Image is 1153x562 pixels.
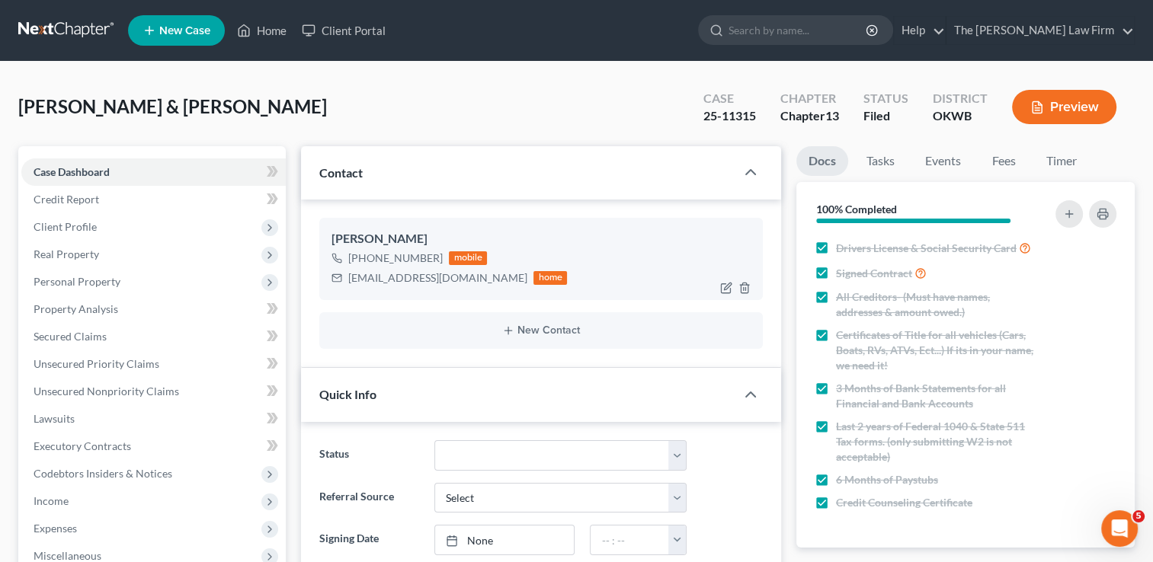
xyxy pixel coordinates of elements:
[34,165,110,178] span: Case Dashboard
[331,230,751,248] div: [PERSON_NAME]
[34,522,77,535] span: Expenses
[825,108,839,123] span: 13
[229,17,294,44] a: Home
[979,146,1028,176] a: Fees
[18,95,327,117] span: [PERSON_NAME] & [PERSON_NAME]
[34,467,172,480] span: Codebtors Insiders & Notices
[533,271,567,285] div: home
[435,525,575,554] a: None
[836,327,1037,373] span: Certificates of Title for all vehicles (Cars, Boats, RVs, ATVs, Ect...) If its in your name, we n...
[34,494,69,507] span: Income
[34,247,99,260] span: Real Property
[21,433,286,460] a: Executory Contracts
[21,350,286,378] a: Unsecured Priority Claims
[836,419,1037,465] span: Last 2 years of Federal 1040 & State 511 Tax forms. (only submitting W2 is not acceptable)
[34,193,99,206] span: Credit Report
[34,302,118,315] span: Property Analysis
[312,483,426,513] label: Referral Source
[1101,510,1138,547] iframe: Intercom live chat
[1012,90,1116,124] button: Preview
[836,495,972,510] span: Credit Counseling Certificate
[780,107,839,125] div: Chapter
[836,266,912,281] span: Signed Contract
[863,107,908,125] div: Filed
[312,525,426,555] label: Signing Date
[933,107,988,125] div: OKWB
[159,25,210,37] span: New Case
[836,289,1037,320] span: All Creditors- (Must have names, addresses & amount owed.)
[591,525,669,554] input: -- : --
[348,270,527,286] div: [EMAIL_ADDRESS][DOMAIN_NAME]
[21,378,286,405] a: Unsecured Nonpriority Claims
[913,146,973,176] a: Events
[34,439,131,452] span: Executory Contracts
[894,17,945,44] a: Help
[319,387,376,401] span: Quick Info
[796,146,848,176] a: Docs
[854,146,907,176] a: Tasks
[729,16,868,44] input: Search by name...
[312,440,426,471] label: Status
[34,357,159,370] span: Unsecured Priority Claims
[34,330,107,343] span: Secured Claims
[780,90,839,107] div: Chapter
[34,412,75,425] span: Lawsuits
[331,324,751,337] button: New Contact
[294,17,393,44] a: Client Portal
[946,17,1134,44] a: The [PERSON_NAME] Law Firm
[34,275,120,288] span: Personal Property
[816,203,897,216] strong: 100% Completed
[836,381,1037,411] span: 3 Months of Bank Statements for all Financial and Bank Accounts
[21,158,286,186] a: Case Dashboard
[21,295,286,323] a: Property Analysis
[836,241,1017,256] span: Drivers License & Social Security Card
[34,385,179,398] span: Unsecured Nonpriority Claims
[863,90,908,107] div: Status
[34,220,97,233] span: Client Profile
[449,251,487,265] div: mobile
[836,472,938,487] span: 6 Months of Paystubs
[933,90,988,107] div: District
[21,186,286,213] a: Credit Report
[34,549,101,562] span: Miscellaneous
[1034,146,1089,176] a: Timer
[21,405,286,433] a: Lawsuits
[319,165,363,180] span: Contact
[348,251,443,266] div: [PHONE_NUMBER]
[703,90,756,107] div: Case
[703,107,756,125] div: 25-11315
[21,323,286,350] a: Secured Claims
[1132,510,1145,522] span: 5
